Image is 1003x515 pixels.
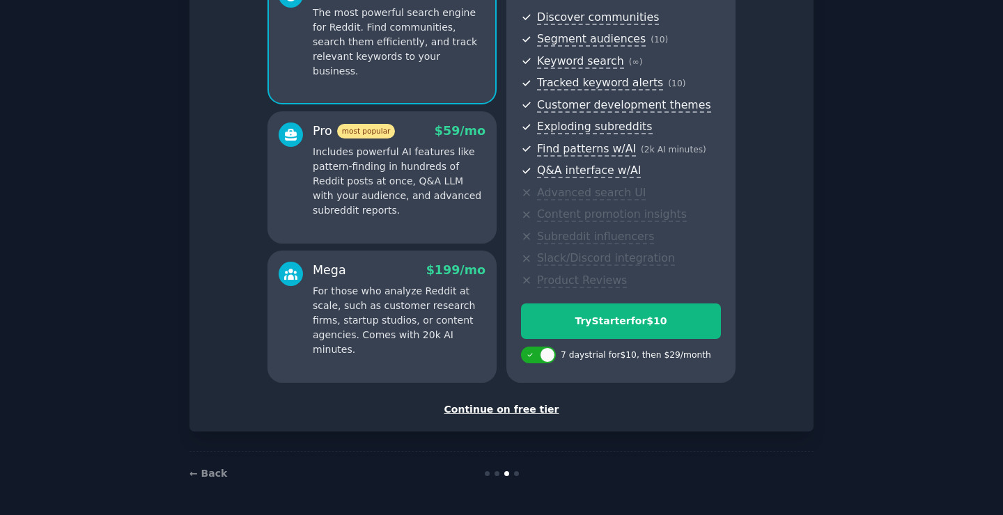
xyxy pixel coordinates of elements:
[435,124,485,138] span: $ 59 /mo
[561,349,711,362] div: 7 days trial for $10 , then $ 29 /month
[204,402,799,417] div: Continue on free tier
[313,6,485,79] p: The most powerful search engine for Reddit. Find communities, search them efficiently, and track ...
[537,98,711,113] span: Customer development themes
[189,468,227,479] a: ← Back
[313,262,346,279] div: Mega
[537,207,687,222] span: Content promotion insights
[537,54,624,69] span: Keyword search
[537,274,627,288] span: Product Reviews
[313,145,485,218] p: Includes powerful AI features like pattern-finding in hundreds of Reddit posts at once, Q&A LLM w...
[537,32,646,47] span: Segment audiences
[537,164,641,178] span: Q&A interface w/AI
[426,263,485,277] span: $ 199 /mo
[337,124,396,138] span: most popular
[629,57,643,67] span: ( ∞ )
[537,120,652,134] span: Exploding subreddits
[537,186,646,200] span: Advanced search UI
[522,314,720,328] div: Try Starter for $10
[641,145,706,154] span: ( 2k AI minutes )
[537,10,659,25] span: Discover communities
[537,76,663,90] span: Tracked keyword alerts
[537,230,654,244] span: Subreddit influencers
[651,35,668,45] span: ( 10 )
[313,122,395,140] div: Pro
[537,251,675,266] span: Slack/Discord integration
[521,303,721,339] button: TryStarterfor$10
[668,79,685,88] span: ( 10 )
[313,284,485,357] p: For those who analyze Reddit at scale, such as customer research firms, startup studios, or conte...
[537,142,636,157] span: Find patterns w/AI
